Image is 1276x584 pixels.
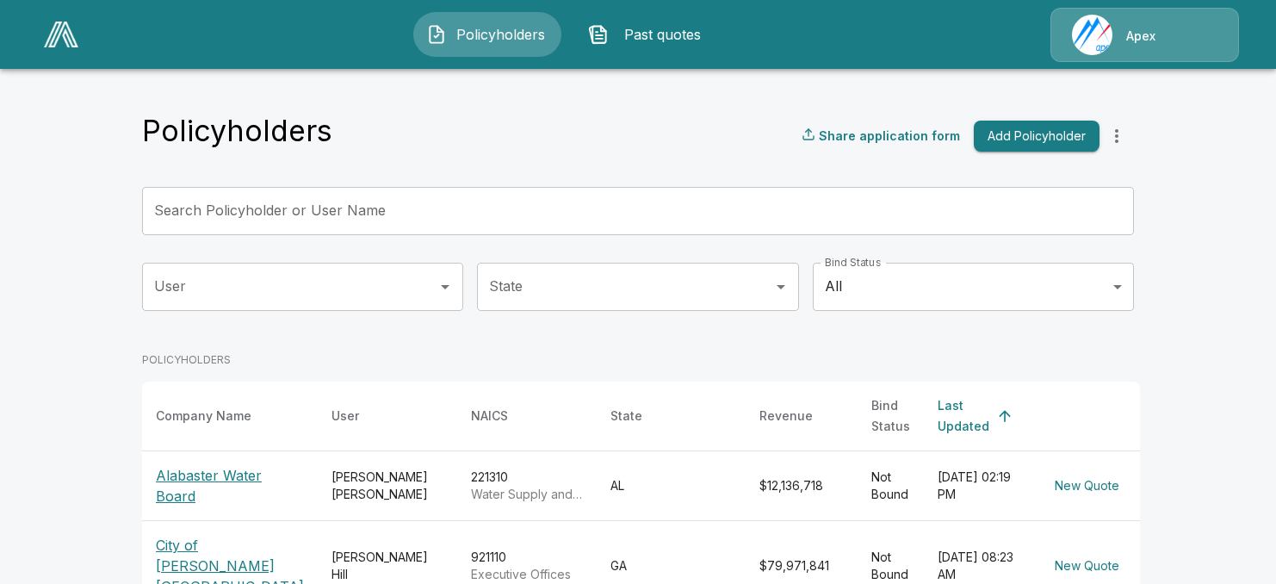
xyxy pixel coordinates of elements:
button: New Quote [1048,550,1126,582]
td: AL [597,450,746,520]
div: NAICS [471,406,508,426]
th: Bind Status [858,382,924,451]
img: Agency Icon [1072,15,1112,55]
p: Alabaster Water Board [156,465,304,506]
span: Policyholders [454,24,548,45]
div: All [813,263,1134,311]
div: [PERSON_NAME] [PERSON_NAME] [331,469,443,503]
button: Open [769,275,793,299]
img: Policyholders Icon [426,24,447,45]
button: Add Policyholder [974,121,1099,152]
button: Policyholders IconPolicyholders [413,12,561,57]
a: Agency IconApex [1050,8,1239,62]
img: Past quotes Icon [588,24,609,45]
p: Apex [1126,28,1155,45]
td: $12,136,718 [746,450,858,520]
a: Add Policyholder [967,121,1099,152]
button: Open [433,275,457,299]
button: more [1099,119,1134,153]
div: 921110 [471,549,583,583]
img: AA Logo [44,22,78,47]
div: 221310 [471,469,583,503]
p: Share application form [819,127,960,145]
div: [PERSON_NAME] Hill [331,549,443,583]
div: Company Name [156,406,251,426]
p: Executive Offices [471,566,583,583]
p: POLICYHOLDERS [142,352,1140,368]
label: Bind Status [825,255,881,270]
td: Not Bound [858,450,924,520]
div: Revenue [759,406,813,426]
div: Last Updated [938,395,989,437]
span: Past quotes [616,24,710,45]
p: Water Supply and Irrigation Systems [471,486,583,503]
h4: Policyholders [142,113,332,149]
button: Past quotes IconPast quotes [575,12,723,57]
button: New Quote [1048,470,1126,502]
td: [DATE] 02:19 PM [924,450,1034,520]
div: State [610,406,642,426]
div: User [331,406,359,426]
